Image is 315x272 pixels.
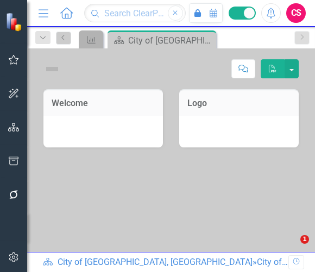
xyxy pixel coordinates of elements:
[52,98,155,108] h3: Welcome
[300,235,309,244] span: 1
[278,235,304,261] iframe: Intercom live chat
[187,98,291,108] h3: Logo
[5,12,25,32] img: ClearPoint Strategy
[128,34,213,47] div: City of [GEOGRAPHIC_DATA]
[43,60,61,78] img: Not Defined
[58,257,253,267] a: City of [GEOGRAPHIC_DATA], [GEOGRAPHIC_DATA]
[42,256,288,269] div: »
[286,3,306,23] button: CS
[84,4,185,23] input: Search ClearPoint...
